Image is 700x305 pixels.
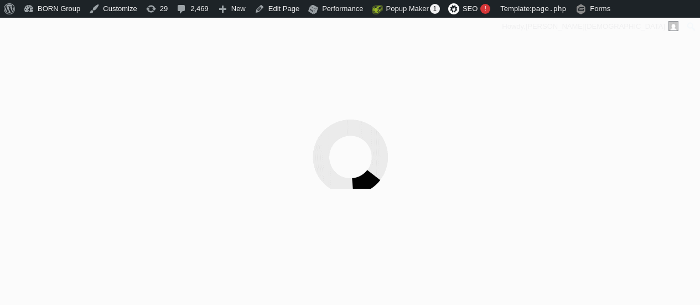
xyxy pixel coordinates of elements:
a: Howdy, [498,18,683,35]
div: ! [480,4,490,14]
span: 1 [430,4,440,14]
img: born-loader.gif [295,97,406,208]
span: SEO [463,4,478,13]
span: [PERSON_NAME][DEMOGRAPHIC_DATA] [526,22,665,30]
span: page.php [532,4,567,13]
